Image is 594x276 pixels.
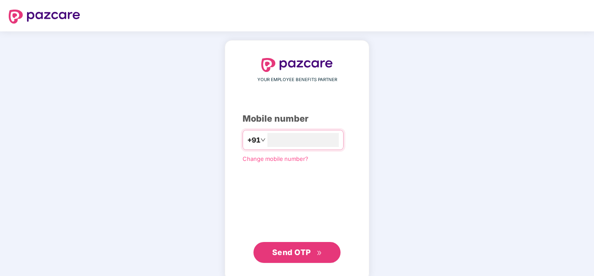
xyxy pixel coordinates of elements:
div: Mobile number [243,112,351,126]
span: down [260,137,266,143]
span: double-right [317,250,322,256]
span: YOUR EMPLOYEE BENEFITS PARTNER [257,76,337,83]
span: Send OTP [272,248,311,257]
img: logo [9,10,80,24]
span: +91 [247,135,260,146]
img: logo [261,58,333,72]
button: Send OTPdouble-right [253,242,341,263]
a: Change mobile number? [243,155,308,162]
